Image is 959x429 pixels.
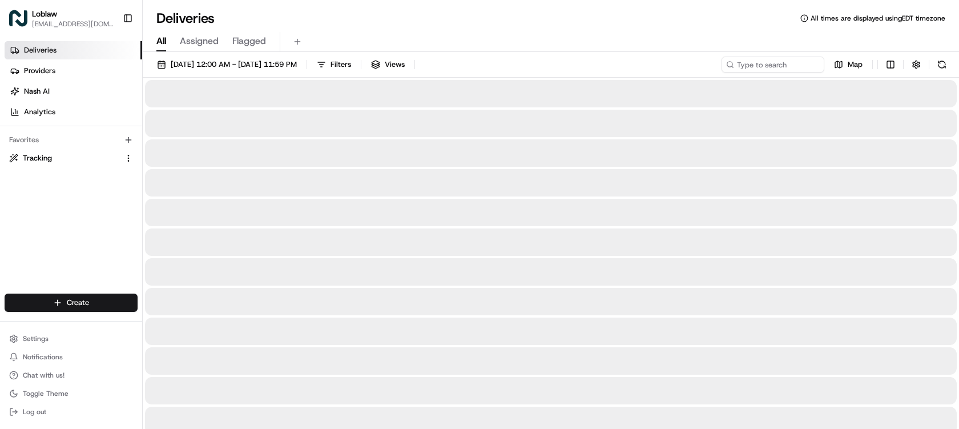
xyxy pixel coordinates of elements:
span: Map [848,59,863,70]
span: Toggle Theme [23,389,68,398]
input: Type to search [722,57,824,73]
button: Toggle Theme [5,386,138,402]
span: Nash AI [24,86,50,97]
span: Chat with us! [23,371,65,380]
span: All times are displayed using EDT timezone [811,14,945,23]
button: Chat with us! [5,367,138,383]
button: [EMAIL_ADDRESS][DOMAIN_NAME] [32,19,114,29]
div: Favorites [5,131,138,149]
span: Log out [23,407,46,416]
span: Deliveries [24,45,57,55]
a: Deliveries [5,41,142,59]
span: Settings [23,334,49,343]
button: Loblaw [32,8,57,19]
span: Create [67,298,89,308]
button: Create [5,294,138,312]
span: All [156,34,166,48]
img: Loblaw [9,9,27,27]
button: Filters [312,57,356,73]
span: Views [385,59,405,70]
button: Tracking [5,149,138,167]
button: LoblawLoblaw[EMAIL_ADDRESS][DOMAIN_NAME] [5,5,118,32]
a: Providers [5,62,142,80]
a: Tracking [9,153,119,163]
button: Views [366,57,410,73]
button: Map [829,57,868,73]
button: Settings [5,331,138,347]
span: Analytics [24,107,55,117]
span: [DATE] 12:00 AM - [DATE] 11:59 PM [171,59,297,70]
h1: Deliveries [156,9,215,27]
a: Nash AI [5,82,142,101]
span: Assigned [180,34,219,48]
button: Log out [5,404,138,420]
span: Filters [331,59,351,70]
span: Tracking [23,153,52,163]
span: Providers [24,66,55,76]
span: Notifications [23,352,63,362]
button: [DATE] 12:00 AM - [DATE] 11:59 PM [152,57,302,73]
span: Flagged [232,34,266,48]
button: Notifications [5,349,138,365]
button: Refresh [934,57,950,73]
a: Analytics [5,103,142,121]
